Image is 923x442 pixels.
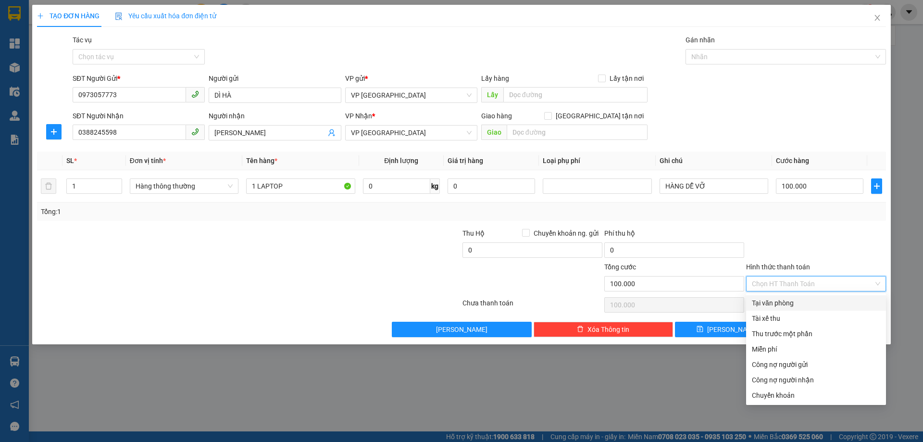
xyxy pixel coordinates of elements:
[436,324,487,335] span: [PERSON_NAME]
[328,129,336,137] span: user-add
[73,36,92,44] label: Tác vụ
[461,298,603,315] div: Chưa thanh toán
[873,14,881,22] span: close
[351,126,472,140] span: VP Mỹ Đình
[73,73,205,84] div: SĐT Người Gửi
[746,372,886,388] div: Cước gửi hàng sẽ được ghi vào công nợ của người nhận
[752,298,880,308] div: Tại văn phòng
[707,324,759,335] span: [PERSON_NAME]
[752,344,880,354] div: Miễn phí
[191,128,199,136] span: phone
[37,12,100,20] span: TẠO ĐƠN HÀNG
[351,88,472,102] span: VP Xuân Giang
[746,263,810,271] label: Hình thức thanh toán
[47,128,61,136] span: plus
[46,124,62,139] button: plus
[90,24,402,36] li: Cổ Đạm, xã [GEOGRAPHIC_DATA], [GEOGRAPHIC_DATA]
[66,157,74,164] span: SL
[604,228,744,242] div: Phí thu hộ
[12,70,143,102] b: GỬI : VP [GEOGRAPHIC_DATA]
[752,359,880,370] div: Công nợ người gửi
[73,111,205,121] div: SĐT Người Nhận
[534,322,674,337] button: deleteXóa Thông tin
[41,206,356,217] div: Tổng: 1
[392,322,532,337] button: [PERSON_NAME]
[481,75,509,82] span: Lấy hàng
[462,229,485,237] span: Thu Hộ
[604,263,636,271] span: Tổng cước
[130,157,166,164] span: Đơn vị tính
[776,157,809,164] span: Cước hàng
[503,87,648,102] input: Dọc đường
[530,228,602,239] span: Chuyển khoản ng. gửi
[577,326,584,333] span: delete
[430,178,440,194] span: kg
[606,73,648,84] span: Lấy tận nơi
[752,390,880,401] div: Chuyển khoản
[115,12,216,20] span: Yêu cầu xuất hóa đơn điện tử
[697,326,703,333] span: save
[345,73,477,84] div: VP gửi
[656,152,772,170] th: Ghi chú
[246,178,355,194] input: VD: Bàn, Ghế
[41,178,56,194] button: delete
[872,182,881,190] span: plus
[481,125,507,140] span: Giao
[539,152,655,170] th: Loại phụ phí
[191,90,199,98] span: phone
[90,36,402,48] li: Hotline: 1900252555
[752,375,880,385] div: Công nợ người nhận
[746,357,886,372] div: Cước gửi hàng sẽ được ghi vào công nợ của người gửi
[481,112,512,120] span: Giao hàng
[37,13,44,19] span: plus
[345,112,372,120] span: VP Nhận
[209,73,341,84] div: Người gửi
[246,157,277,164] span: Tên hàng
[448,157,483,164] span: Giá trị hàng
[12,12,60,60] img: logo.jpg
[507,125,648,140] input: Dọc đường
[675,322,779,337] button: save[PERSON_NAME]
[209,111,341,121] div: Người nhận
[871,178,882,194] button: plus
[752,313,880,324] div: Tài xế thu
[864,5,891,32] button: Close
[136,179,233,193] span: Hàng thông thường
[660,178,768,194] input: Ghi Chú
[115,13,123,20] img: icon
[384,157,418,164] span: Định lượng
[552,111,648,121] span: [GEOGRAPHIC_DATA] tận nơi
[752,328,880,339] div: Thu trước một phần
[587,324,629,335] span: Xóa Thông tin
[686,36,715,44] label: Gán nhãn
[481,87,503,102] span: Lấy
[448,178,535,194] input: 0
